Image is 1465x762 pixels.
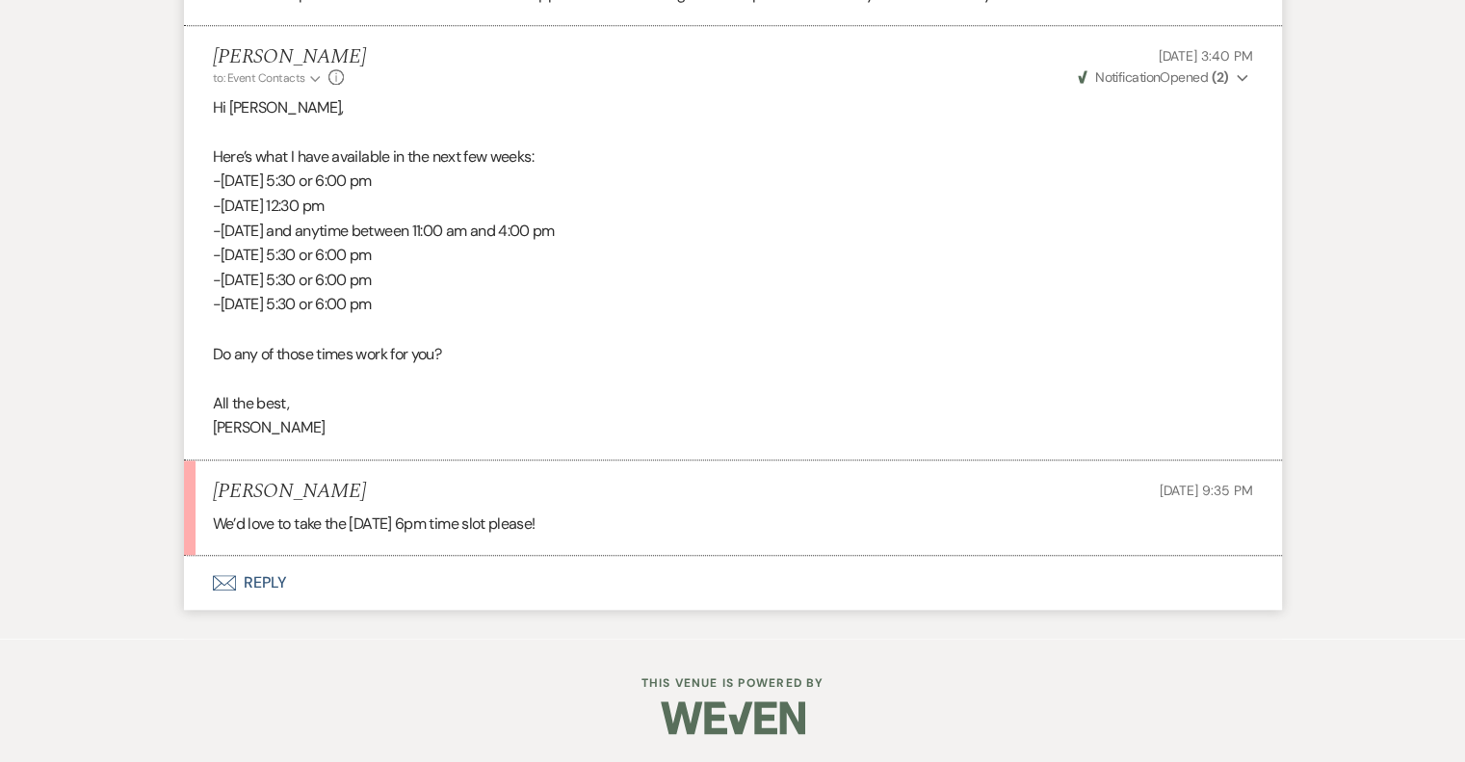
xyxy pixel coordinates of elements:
[213,145,1253,170] p: Here’s what I have available in the next few weeks:
[1211,68,1228,86] strong: ( 2 )
[213,69,324,87] button: to: Event Contacts
[1159,482,1252,499] span: [DATE] 9:35 PM
[213,512,1253,537] p: We’d love to take the [DATE] 6pm time slot please!
[1078,68,1229,86] span: Opened
[213,415,1253,440] p: [PERSON_NAME]
[213,292,1253,317] p: -[DATE] 5:30 or 6:00 pm
[213,219,1253,244] p: -[DATE] and anytime between 11:00 am and 4:00 pm
[213,194,1253,219] p: -[DATE] 12:30 pm
[213,243,1253,268] p: -[DATE] 5:30 or 6:00 pm
[184,556,1282,610] button: Reply
[213,95,1253,120] p: Hi [PERSON_NAME],
[1075,67,1253,88] button: NotificationOpened (2)
[661,684,805,751] img: Weven Logo
[1095,68,1160,86] span: Notification
[213,268,1253,293] p: -[DATE] 5:30 or 6:00 pm
[213,391,1253,416] p: All the best,
[213,342,1253,367] p: Do any of those times work for you?
[1158,47,1252,65] span: [DATE] 3:40 PM
[213,480,366,504] h5: [PERSON_NAME]
[213,45,366,69] h5: [PERSON_NAME]
[213,70,305,86] span: to: Event Contacts
[213,169,1253,194] p: -[DATE] 5:30 or 6:00 pm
